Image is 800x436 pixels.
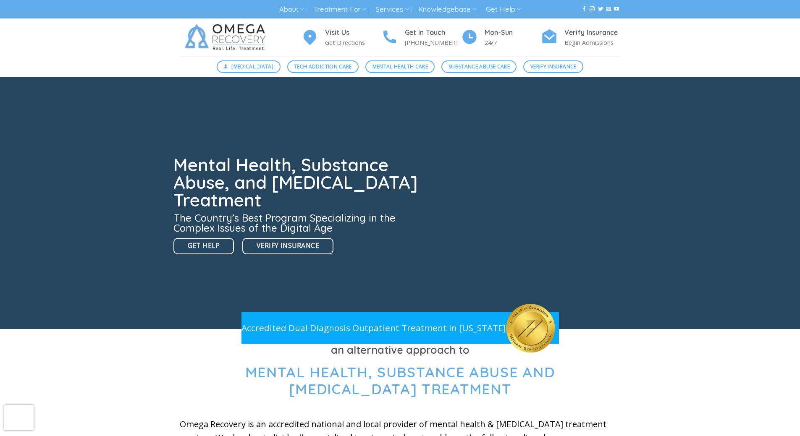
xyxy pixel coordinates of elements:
[242,238,333,254] a: Verify Insurance
[217,60,281,73] a: [MEDICAL_DATA]
[173,213,423,233] h3: The Country’s Best Program Specializing in the Complex Issues of the Digital Age
[381,27,461,48] a: Get In Touch [PHONE_NUMBER]
[614,6,619,12] a: Follow on YouTube
[598,6,603,12] a: Follow on Twitter
[245,363,555,398] span: Mental Health, Substance Abuse and [MEDICAL_DATA] Treatment
[325,38,381,47] p: Get Directions
[231,63,273,70] span: [MEDICAL_DATA]
[180,18,274,56] img: Omega Recovery
[365,60,435,73] a: Mental Health Care
[564,27,621,38] h4: Verify Insurance
[582,6,587,12] a: Follow on Facebook
[173,238,234,254] a: Get Help
[606,6,611,12] a: Send us an email
[325,27,381,38] h4: Visit Us
[180,342,621,358] h3: an alternative approach to
[314,2,366,17] a: Treatment For
[590,6,595,12] a: Follow on Instagram
[405,27,461,38] h4: Get In Touch
[485,27,541,38] h4: Mon-Sun
[257,240,319,251] span: Verify Insurance
[418,2,476,17] a: Knowledgebase
[372,63,428,70] span: Mental Health Care
[241,321,506,335] p: Accredited Dual Diagnosis Outpatient Treatment in [US_STATE]
[188,240,220,251] span: Get Help
[541,27,621,48] a: Verify Insurance Begin Admissions
[375,2,409,17] a: Services
[173,156,423,209] h1: Mental Health, Substance Abuse, and [MEDICAL_DATA] Treatment
[486,2,521,17] a: Get Help
[530,63,577,70] span: Verify Insurance
[441,60,517,73] a: Substance Abuse Care
[564,38,621,47] p: Begin Admissions
[302,27,381,48] a: Visit Us Get Directions
[279,2,304,17] a: About
[449,63,510,70] span: Substance Abuse Care
[287,60,359,73] a: Tech Addiction Care
[405,38,461,47] p: [PHONE_NUMBER]
[485,38,541,47] p: 24/7
[294,63,352,70] span: Tech Addiction Care
[523,60,583,73] a: Verify Insurance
